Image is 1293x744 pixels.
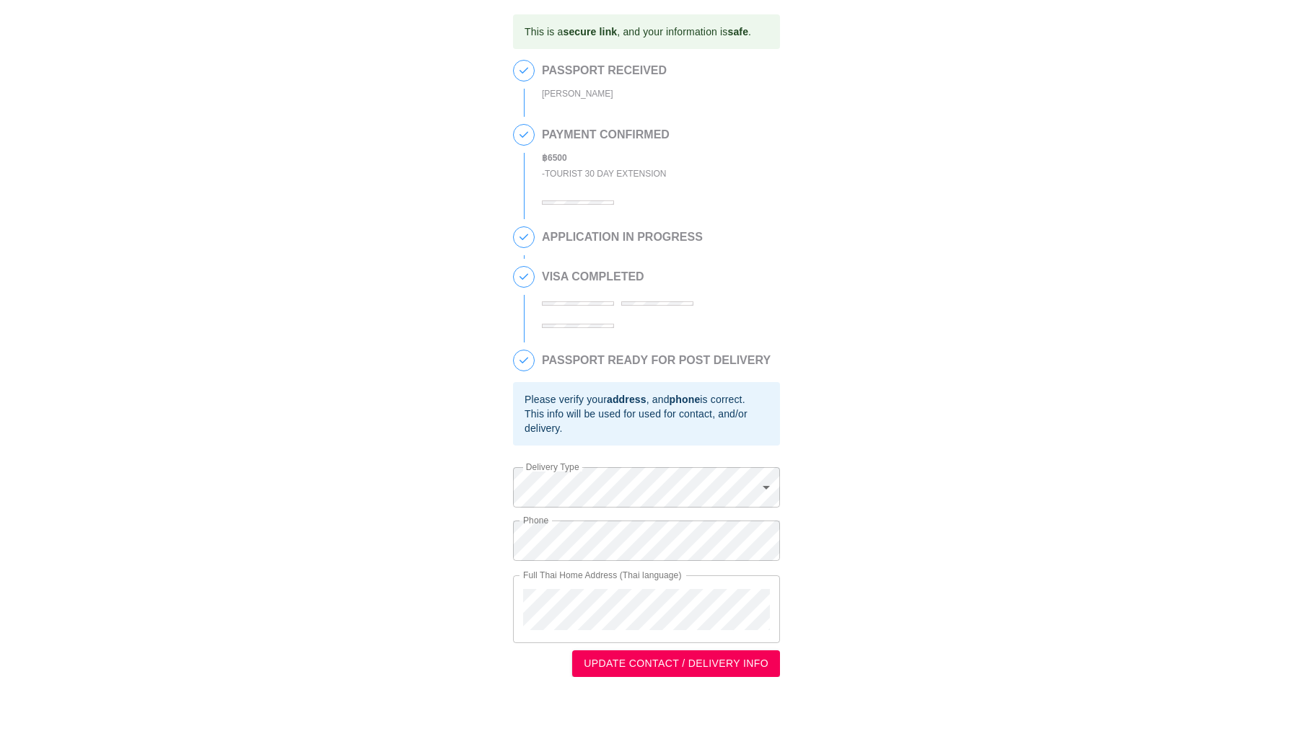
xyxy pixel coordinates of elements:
span: 5 [514,350,534,371]
b: address [607,394,646,405]
div: [PERSON_NAME] [542,86,667,102]
b: safe [727,26,748,37]
b: secure link [563,26,617,37]
div: This is a , and your information is . [525,19,751,45]
h2: PASSPORT READY FOR POST DELIVERY [542,354,771,367]
span: 2 [514,125,534,145]
h2: PAYMENT CONFIRMED [542,128,670,141]
div: This info will be used for used for contact, and/or delivery. [525,407,768,435]
b: phone [670,394,701,405]
span: 1 [514,61,534,81]
h2: PASSPORT RECEIVED [542,64,667,77]
span: UPDATE CONTACT / DELIVERY INFO [584,655,768,673]
span: 4 [514,267,534,287]
b: ฿ 6500 [542,153,567,163]
div: - Tourist 30 Day Extension [542,166,670,182]
button: UPDATE CONTACT / DELIVERY INFO [572,650,780,677]
div: Please verify your , and is correct. [525,392,768,407]
h2: APPLICATION IN PROGRESS [542,231,703,244]
span: 3 [514,227,534,247]
h2: VISA COMPLETED [542,270,773,283]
